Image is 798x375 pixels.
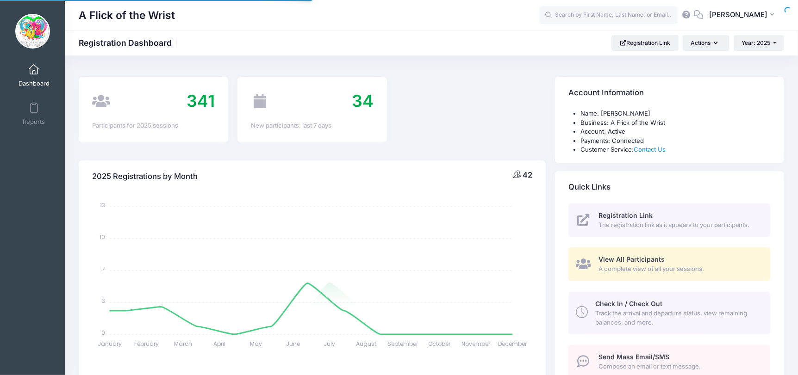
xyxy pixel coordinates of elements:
a: Registration Link The registration link as it appears to your participants. [568,203,770,237]
span: Dashboard [19,80,50,87]
tspan: June [286,340,300,348]
li: Account: Active [580,127,770,136]
h1: Registration Dashboard [79,38,180,48]
h4: Account Information [568,80,644,106]
a: Contact Us [634,146,666,153]
span: Registration Link [598,211,653,219]
tspan: December [499,340,528,348]
a: Check In / Check Out Track the arrival and departure status, view remaining balances, and more. [568,292,770,334]
span: Reports [23,118,45,126]
tspan: January [98,340,122,348]
tspan: 13 [100,201,105,209]
tspan: August [356,340,376,348]
h4: Quick Links [568,174,611,200]
span: A complete view of all your sessions. [598,264,760,274]
a: Reports [12,98,56,130]
button: [PERSON_NAME] [703,5,784,26]
span: The registration link as it appears to your participants. [598,221,760,230]
a: Registration Link [611,35,679,51]
input: Search by First Name, Last Name, or Email... [539,6,678,25]
span: View All Participants [598,255,665,263]
li: Customer Service: [580,145,770,154]
tspan: 0 [101,329,105,337]
tspan: 10 [100,233,105,241]
span: 34 [352,91,374,111]
li: Name: [PERSON_NAME] [580,109,770,118]
tspan: July [324,340,336,348]
tspan: April [214,340,226,348]
button: Year: 2025 [734,35,784,51]
li: Payments: Connected [580,136,770,146]
a: Dashboard [12,59,56,92]
button: Actions [683,35,729,51]
span: Send Mass Email/SMS [598,353,669,361]
tspan: March [174,340,192,348]
tspan: 3 [102,297,105,305]
tspan: 7 [102,265,105,273]
span: Compose an email or text message. [598,362,760,371]
tspan: February [134,340,159,348]
span: Check In / Check Out [596,300,663,307]
span: 42 [523,170,532,179]
h4: 2025 Registrations by Month [92,163,198,190]
a: View All Participants A complete view of all your sessions. [568,247,770,281]
span: Year: 2025 [742,39,771,46]
span: 341 [187,91,215,111]
tspan: November [462,340,491,348]
span: [PERSON_NAME] [709,10,767,20]
div: New participants: last 7 days [251,121,374,130]
tspan: September [387,340,418,348]
h1: A Flick of the Wrist [79,5,175,26]
span: Track the arrival and departure status, view remaining balances, and more. [596,309,760,327]
tspan: October [428,340,451,348]
li: Business: A Flick of the Wrist [580,118,770,128]
div: Participants for 2025 sessions [92,121,215,130]
tspan: May [250,340,262,348]
img: A Flick of the Wrist [15,14,50,49]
